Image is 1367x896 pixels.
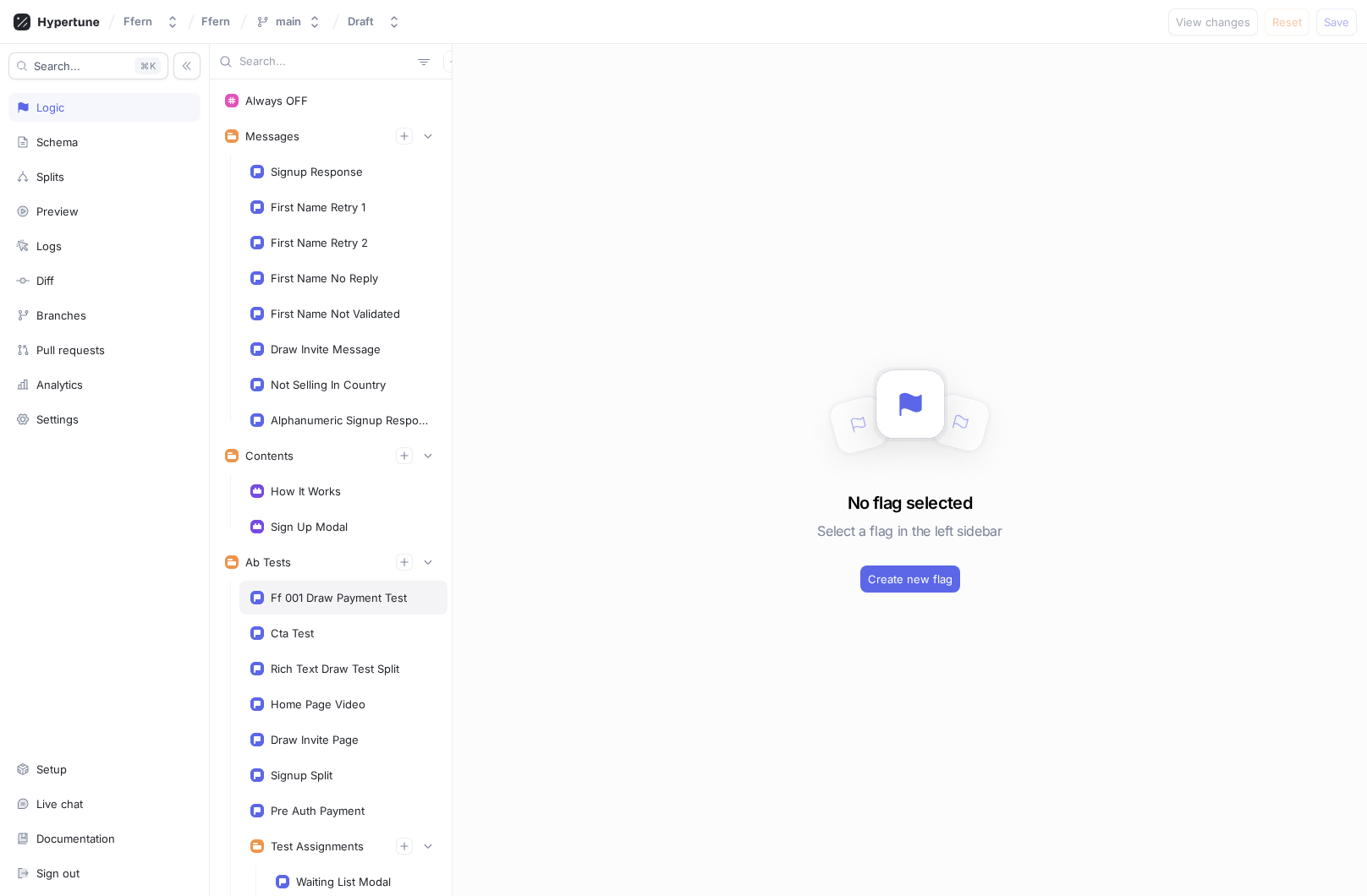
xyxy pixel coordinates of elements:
[817,516,1002,546] h5: Select a flag in the left sidebar
[1324,17,1349,27] span: Save
[271,378,386,391] div: Not Selling In Country
[245,555,291,569] div: Ab Tests
[271,591,407,604] div: Ff 001 Draw Payment Test
[860,565,960,593] button: Create new flag
[245,129,299,143] div: Messages
[1272,17,1302,27] span: Reset
[36,135,78,149] div: Schema
[249,8,328,36] button: main
[271,342,381,356] div: Draw Invite Message
[36,866,80,880] div: Sign out
[36,343,105,357] div: Pull requests
[8,824,200,853] a: Documentation
[201,15,230,27] span: Ffern
[271,165,363,178] div: Signup Response
[8,52,168,79] button: Search...K
[271,413,430,427] div: Alphanumeric Signup Response
[1168,8,1258,36] button: View changes
[36,170,64,183] div: Splits
[245,94,308,107] div: Always OFF
[271,804,365,817] div: Pre Auth Payment
[36,412,79,426] div: Settings
[245,449,294,462] div: Contents
[341,8,408,36] button: Draft
[36,832,115,845] div: Documentation
[271,697,365,711] div: Home Page Video
[124,14,152,29] div: Ffern
[271,484,341,498] div: How It Works
[36,378,83,391] div: Analytics
[36,205,79,218] div: Preview
[276,14,301,29] div: main
[271,200,365,214] div: First Name Retry 1
[36,101,64,114] div: Logic
[271,662,399,675] div: Rich Text Draw Test Split
[135,57,161,74] div: K
[271,520,348,533] div: Sign Up Modal
[271,271,378,285] div: First Name No Reply
[36,797,83,811] div: Live chat
[348,14,374,29] div: Draft
[36,239,62,253] div: Logs
[271,768,332,782] div: Signup Split
[271,839,364,853] div: Test Assignments
[1265,8,1309,36] button: Reset
[36,762,67,776] div: Setup
[1316,8,1357,36] button: Save
[848,490,972,516] h3: No flag selected
[271,626,314,640] div: Cta Test
[36,309,86,322] div: Branches
[239,53,411,70] input: Search...
[271,307,400,320] div: First Name Not Validated
[36,274,54,287] div: Diff
[34,61,80,71] span: Search...
[296,875,391,888] div: Waiting List Modal
[271,733,359,746] div: Draw Invite Page
[117,8,186,36] button: Ffern
[271,236,368,249] div: First Name Retry 2
[868,574,953,584] span: Create new flag
[1176,17,1250,27] span: View changes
